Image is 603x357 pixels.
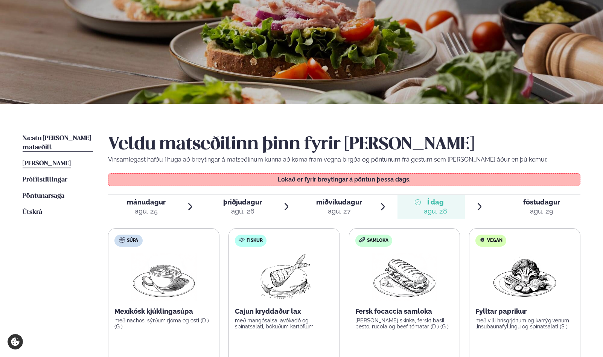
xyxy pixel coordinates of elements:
p: með mangósalsa, avókadó og spínatsalati, bökuðum kartöflum [235,317,333,330]
p: með nachos, sýrðum rjóma og osti (D ) (G ) [114,317,213,330]
img: Vegan.svg [479,237,485,243]
span: Vegan [487,238,502,244]
h2: Veldu matseðilinn þinn fyrir [PERSON_NAME] [108,134,580,155]
span: mánudagur [127,198,166,206]
a: Prófílstillingar [23,175,67,185]
a: Útskrá [23,208,42,217]
div: ágú. 25 [127,207,166,216]
p: [PERSON_NAME] skinka, ferskt basil pesto, rucola og beef tómatar (D ) (G ) [355,317,454,330]
span: Súpa [127,238,138,244]
span: Prófílstillingar [23,177,67,183]
div: ágú. 26 [223,207,262,216]
span: miðvikudagur [316,198,362,206]
a: Næstu [PERSON_NAME] matseðill [23,134,93,152]
span: Fiskur [247,238,263,244]
span: Samloka [367,238,388,244]
span: þriðjudagur [223,198,262,206]
img: Fish.png [251,253,317,301]
p: Fylltar paprikur [475,307,574,316]
img: soup.svg [119,237,125,243]
p: Cajun kryddaður lax [235,307,333,316]
img: fish.svg [239,237,245,243]
p: Lokað er fyrir breytingar á pöntun þessa dags. [116,177,573,183]
p: Fersk focaccia samloka [355,307,454,316]
a: Cookie settings [8,334,23,349]
img: sandwich-new-16px.svg [359,237,365,243]
span: Pöntunarsaga [23,193,64,199]
span: Útskrá [23,209,42,215]
p: Vinsamlegast hafðu í huga að breytingar á matseðlinum kunna að koma fram vegna birgða og pöntunum... [108,155,580,164]
div: ágú. 28 [424,207,447,216]
div: ágú. 27 [316,207,362,216]
img: Panini.png [372,253,438,301]
a: Pöntunarsaga [23,192,64,201]
span: Í dag [424,198,447,207]
p: Mexíkósk kjúklingasúpa [114,307,213,316]
img: Soup.png [131,253,197,301]
div: ágú. 29 [523,207,560,216]
p: með villi hrísgrjónum og karrýgrænum linsubaunafyllingu og spínatsalati (S ) [475,317,574,330]
span: föstudagur [523,198,560,206]
a: [PERSON_NAME] [23,159,71,168]
span: Næstu [PERSON_NAME] matseðill [23,135,91,151]
img: Vegan.png [492,253,558,301]
span: [PERSON_NAME] [23,160,71,167]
